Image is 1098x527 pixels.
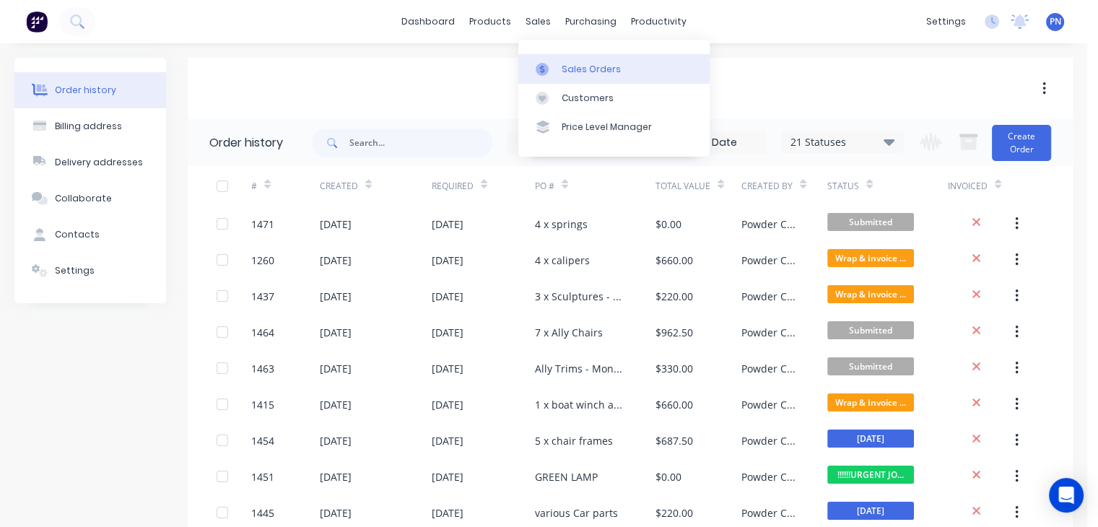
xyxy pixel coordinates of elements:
span: [DATE] [827,430,914,448]
div: 1260 [251,253,274,268]
div: Created By [741,180,793,193]
div: 1415 [251,397,274,412]
span: [DATE] [827,502,914,520]
input: Search... [349,129,492,157]
div: PO # [535,180,554,193]
div: [DATE] [432,433,463,448]
div: Powder Crew [741,325,798,340]
span: Submitted [827,321,914,339]
div: sales [518,11,558,32]
div: [DATE] [320,325,352,340]
div: # [251,166,320,206]
div: $687.50 [655,433,693,448]
div: $0.00 [655,217,681,232]
div: [DATE] [432,361,463,376]
div: $660.00 [655,397,693,412]
div: Created [320,166,432,206]
div: Powder Crew [741,361,798,376]
div: Powder Crew [741,217,798,232]
div: GREEN LAMP [535,469,598,484]
div: Created [320,180,358,193]
div: 5 x chair frames [535,433,613,448]
button: Contacts [14,217,166,253]
div: products [462,11,518,32]
div: Powder Crew [741,397,798,412]
div: $0.00 [655,469,681,484]
div: [DATE] [320,433,352,448]
div: [DATE] [320,505,352,521]
div: Invoiced [948,180,988,193]
div: # [251,180,257,193]
div: [DATE] [320,289,352,304]
div: 1451 [251,469,274,484]
div: [DATE] [320,361,352,376]
div: $660.00 [655,253,693,268]
img: Factory [26,11,48,32]
div: Price Level Manager [562,121,652,134]
div: [DATE] [320,469,352,484]
div: Total Value [655,180,710,193]
div: 1471 [251,217,274,232]
div: 4 x springs [535,217,588,232]
div: [DATE] [320,217,352,232]
div: 4 x calipers [535,253,590,268]
div: Ally Trims - Monument Matt [535,361,627,376]
div: 3 x Sculptures - SANDBLAST, ZINC PRIME + BISTRO ORANGE OR RAL2009 [535,289,627,304]
div: Powder Crew [741,253,798,268]
div: $220.00 [655,505,693,521]
span: Submitted [827,357,914,375]
div: Billing address [55,120,122,133]
div: purchasing [558,11,624,32]
div: Order history [55,84,116,97]
input: Order Date [507,132,629,154]
div: settings [919,11,973,32]
div: Total Value [655,166,741,206]
div: Invoiced [948,166,1016,206]
div: 1445 [251,505,274,521]
span: PN [1050,15,1061,28]
button: Order history [14,72,166,108]
div: [DATE] [432,397,463,412]
div: productivity [624,11,694,32]
div: [DATE] [432,505,463,521]
div: Open Intercom Messenger [1049,478,1084,513]
span: Wrap & Invoice ... [827,249,914,267]
div: Status [827,166,948,206]
div: [DATE] [432,217,463,232]
div: 21 Statuses [782,134,903,150]
div: Required [432,166,535,206]
div: [DATE] [320,397,352,412]
div: [DATE] [432,253,463,268]
div: Powder Crew [741,505,798,521]
span: !!!!!!URGENT JO... [827,466,914,484]
div: $962.50 [655,325,693,340]
div: Required [432,180,474,193]
span: Wrap & Invoice ... [827,285,914,303]
div: Collaborate [55,192,112,205]
button: Create Order [992,125,1051,161]
div: Powder Crew [741,289,798,304]
a: Price Level Manager [518,113,710,141]
a: Customers [518,84,710,113]
div: Created By [741,166,827,206]
div: Customers [562,92,614,105]
div: 1464 [251,325,274,340]
span: Submitted [827,213,914,231]
div: 1437 [251,289,274,304]
a: Sales Orders [518,54,710,83]
span: Wrap & Invoice ... [827,393,914,411]
div: PO # [535,166,655,206]
div: 1 x boat winch and bracket [535,397,627,412]
div: Powder Crew [741,433,798,448]
div: Contacts [55,228,100,241]
div: 1463 [251,361,274,376]
button: Delivery addresses [14,144,166,180]
div: 7 x Ally Chairs [535,325,603,340]
button: Billing address [14,108,166,144]
div: $330.00 [655,361,693,376]
div: Status [827,180,859,193]
div: 1454 [251,433,274,448]
div: Delivery addresses [55,156,143,169]
a: dashboard [394,11,462,32]
div: Order history [209,134,283,152]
